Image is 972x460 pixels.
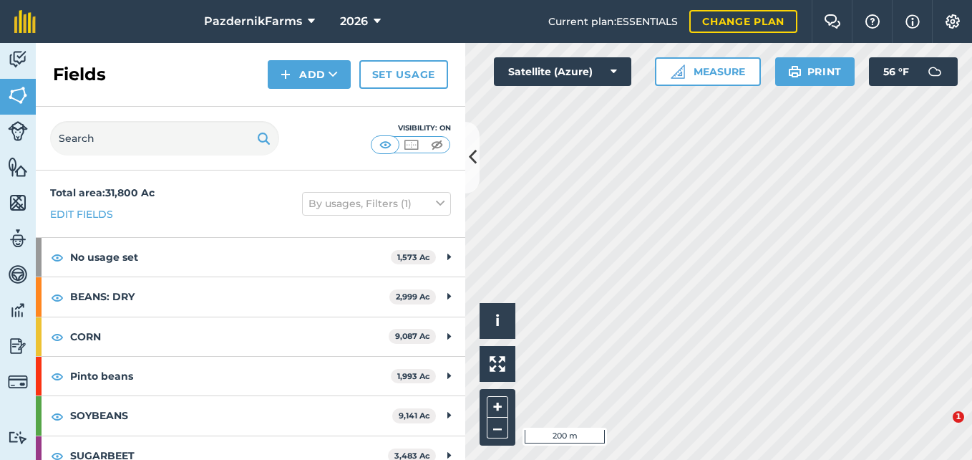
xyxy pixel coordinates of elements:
div: No usage set1,573 Ac [36,238,465,277]
img: svg+xml;base64,PD94bWwgdmVyc2lvbj0iMS4wIiBlbmNvZGluZz0idXRmLTgiPz4KPCEtLSBHZW5lcmF0b3I6IEFkb2JlIE... [8,121,28,141]
img: svg+xml;base64,PD94bWwgdmVyc2lvbj0iMS4wIiBlbmNvZGluZz0idXRmLTgiPz4KPCEtLSBHZW5lcmF0b3I6IEFkb2JlIE... [8,300,28,321]
strong: Pinto beans [70,357,391,396]
img: svg+xml;base64,PHN2ZyB4bWxucz0iaHR0cDovL3d3dy53My5vcmcvMjAwMC9zdmciIHdpZHRoPSIxNCIgaGVpZ2h0PSIyNC... [281,66,291,83]
button: – [487,418,508,439]
strong: SOYBEANS [70,396,392,435]
button: Satellite (Azure) [494,57,631,86]
button: 56 °F [869,57,958,86]
img: Four arrows, one pointing top left, one top right, one bottom right and the last bottom left [490,356,505,372]
span: 2026 [340,13,368,30]
img: A question mark icon [864,14,881,29]
strong: No usage set [70,238,391,277]
img: svg+xml;base64,PHN2ZyB4bWxucz0iaHR0cDovL3d3dy53My5vcmcvMjAwMC9zdmciIHdpZHRoPSIxNyIgaGVpZ2h0PSIxNy... [905,13,920,30]
img: svg+xml;base64,PD94bWwgdmVyc2lvbj0iMS4wIiBlbmNvZGluZz0idXRmLTgiPz4KPCEtLSBHZW5lcmF0b3I6IEFkb2JlIE... [8,264,28,285]
iframe: Intercom live chat [923,411,958,446]
span: Current plan : ESSENTIALS [548,14,678,29]
img: svg+xml;base64,PHN2ZyB4bWxucz0iaHR0cDovL3d3dy53My5vcmcvMjAwMC9zdmciIHdpZHRoPSI1NiIgaGVpZ2h0PSI2MC... [8,192,28,214]
button: Measure [655,57,761,86]
strong: Total area : 31,800 Ac [50,186,155,199]
img: svg+xml;base64,PD94bWwgdmVyc2lvbj0iMS4wIiBlbmNvZGluZz0idXRmLTgiPz4KPCEtLSBHZW5lcmF0b3I6IEFkb2JlIE... [8,335,28,357]
img: svg+xml;base64,PHN2ZyB4bWxucz0iaHR0cDovL3d3dy53My5vcmcvMjAwMC9zdmciIHdpZHRoPSI1MCIgaGVpZ2h0PSI0MC... [428,138,446,152]
a: Edit fields [50,206,113,222]
strong: BEANS: DRY [70,277,389,316]
img: svg+xml;base64,PD94bWwgdmVyc2lvbj0iMS4wIiBlbmNvZGluZz0idXRmLTgiPz4KPCEtLSBHZW5lcmF0b3I6IEFkb2JlIE... [920,57,949,86]
img: svg+xml;base64,PHN2ZyB4bWxucz0iaHR0cDovL3d3dy53My5vcmcvMjAwMC9zdmciIHdpZHRoPSIxOSIgaGVpZ2h0PSIyNC... [788,63,802,80]
div: Visibility: On [371,123,451,134]
img: svg+xml;base64,PD94bWwgdmVyc2lvbj0iMS4wIiBlbmNvZGluZz0idXRmLTgiPz4KPCEtLSBHZW5lcmF0b3I6IEFkb2JlIE... [8,431,28,444]
span: PazdernikFarms [204,13,302,30]
img: svg+xml;base64,PHN2ZyB4bWxucz0iaHR0cDovL3d3dy53My5vcmcvMjAwMC9zdmciIHdpZHRoPSI1MCIgaGVpZ2h0PSI0MC... [376,138,394,152]
button: i [480,303,515,339]
img: svg+xml;base64,PHN2ZyB4bWxucz0iaHR0cDovL3d3dy53My5vcmcvMjAwMC9zdmciIHdpZHRoPSIxOCIgaGVpZ2h0PSIyNC... [51,328,64,345]
strong: 2,999 Ac [396,292,430,302]
img: A cog icon [944,14,961,29]
span: 56 ° F [883,57,909,86]
img: svg+xml;base64,PD94bWwgdmVyc2lvbj0iMS4wIiBlbmNvZGluZz0idXRmLTgiPz4KPCEtLSBHZW5lcmF0b3I6IEFkb2JlIE... [8,372,28,392]
img: svg+xml;base64,PHN2ZyB4bWxucz0iaHR0cDovL3d3dy53My5vcmcvMjAwMC9zdmciIHdpZHRoPSI1NiIgaGVpZ2h0PSI2MC... [8,85,28,106]
span: 1 [953,411,964,423]
a: Change plan [689,10,797,33]
div: SOYBEANS9,141 Ac [36,396,465,435]
img: Ruler icon [671,64,685,79]
img: svg+xml;base64,PHN2ZyB4bWxucz0iaHR0cDovL3d3dy53My5vcmcvMjAwMC9zdmciIHdpZHRoPSIxOCIgaGVpZ2h0PSIyNC... [51,408,64,425]
button: + [487,396,508,418]
img: Two speech bubbles overlapping with the left bubble in the forefront [824,14,841,29]
img: svg+xml;base64,PHN2ZyB4bWxucz0iaHR0cDovL3d3dy53My5vcmcvMjAwMC9zdmciIHdpZHRoPSIxOCIgaGVpZ2h0PSIyNC... [51,289,64,306]
img: svg+xml;base64,PHN2ZyB4bWxucz0iaHR0cDovL3d3dy53My5vcmcvMjAwMC9zdmciIHdpZHRoPSIxOSIgaGVpZ2h0PSIyNC... [257,130,271,147]
img: svg+xml;base64,PHN2ZyB4bWxucz0iaHR0cDovL3d3dy53My5vcmcvMjAwMC9zdmciIHdpZHRoPSIxOCIgaGVpZ2h0PSIyNC... [51,368,64,385]
button: Add [268,60,351,89]
img: svg+xml;base64,PHN2ZyB4bWxucz0iaHR0cDovL3d3dy53My5vcmcvMjAwMC9zdmciIHdpZHRoPSI1MCIgaGVpZ2h0PSI0MC... [402,138,420,152]
button: By usages, Filters (1) [302,192,451,215]
strong: 1,573 Ac [397,252,430,262]
button: Print [775,57,855,86]
img: svg+xml;base64,PD94bWwgdmVyc2lvbj0iMS4wIiBlbmNvZGluZz0idXRmLTgiPz4KPCEtLSBHZW5lcmF0b3I6IEFkb2JlIE... [8,228,28,249]
strong: 9,141 Ac [399,411,430,421]
img: fieldmargin Logo [14,10,36,33]
div: Pinto beans1,993 Ac [36,357,465,396]
img: svg+xml;base64,PD94bWwgdmVyc2lvbj0iMS4wIiBlbmNvZGluZz0idXRmLTgiPz4KPCEtLSBHZW5lcmF0b3I6IEFkb2JlIE... [8,49,28,70]
a: Set usage [359,60,448,89]
h2: Fields [53,63,106,86]
span: i [495,312,500,330]
div: BEANS: DRY2,999 Ac [36,277,465,316]
strong: 9,087 Ac [395,331,430,341]
div: CORN9,087 Ac [36,317,465,356]
strong: 1,993 Ac [397,371,430,381]
strong: CORN [70,317,389,356]
img: svg+xml;base64,PHN2ZyB4bWxucz0iaHR0cDovL3d3dy53My5vcmcvMjAwMC9zdmciIHdpZHRoPSI1NiIgaGVpZ2h0PSI2MC... [8,156,28,178]
img: svg+xml;base64,PHN2ZyB4bWxucz0iaHR0cDovL3d3dy53My5vcmcvMjAwMC9zdmciIHdpZHRoPSIxOCIgaGVpZ2h0PSIyNC... [51,249,64,266]
input: Search [50,121,279,155]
